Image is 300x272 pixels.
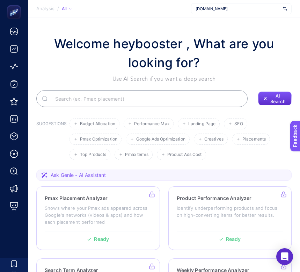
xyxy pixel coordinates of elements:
span: [DOMAIN_NAME] [196,6,280,12]
span: Top Products [80,152,106,157]
h3: SUGGESTIONS [36,121,67,160]
p: Use AI Search if you want a deep search [36,75,292,83]
a: Pmax Placement AnalyzerShows where your Pmax ads appeared across Google's networks (videos & apps... [36,186,160,250]
span: AI Search [270,93,286,104]
h1: Welcome heybooster , What are you looking for? [36,34,292,72]
span: SEO [234,121,243,127]
span: / [57,6,59,11]
span: Creatives [204,137,224,142]
input: Search [50,89,242,108]
div: Open Intercom Messenger [276,248,293,265]
span: Feedback [4,2,27,8]
span: Landing Page [188,121,215,127]
span: Placements [242,137,266,142]
span: Analysis [36,6,54,12]
span: Performance Max [134,121,169,127]
button: AI Search [258,92,292,106]
div: All [62,6,72,12]
span: Google Ads Optimization [136,137,185,142]
span: Pmax terms [125,152,148,157]
span: Ask Genie - AI Assistant [51,172,106,179]
span: Budget Allocation [80,121,115,127]
span: Pmax Optimization [80,137,117,142]
img: svg%3e [283,5,287,12]
a: Product Performance AnalyzerIdentify underperforming products and focus on high-converting items ... [168,186,292,250]
span: Product Ads Cost [167,152,202,157]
